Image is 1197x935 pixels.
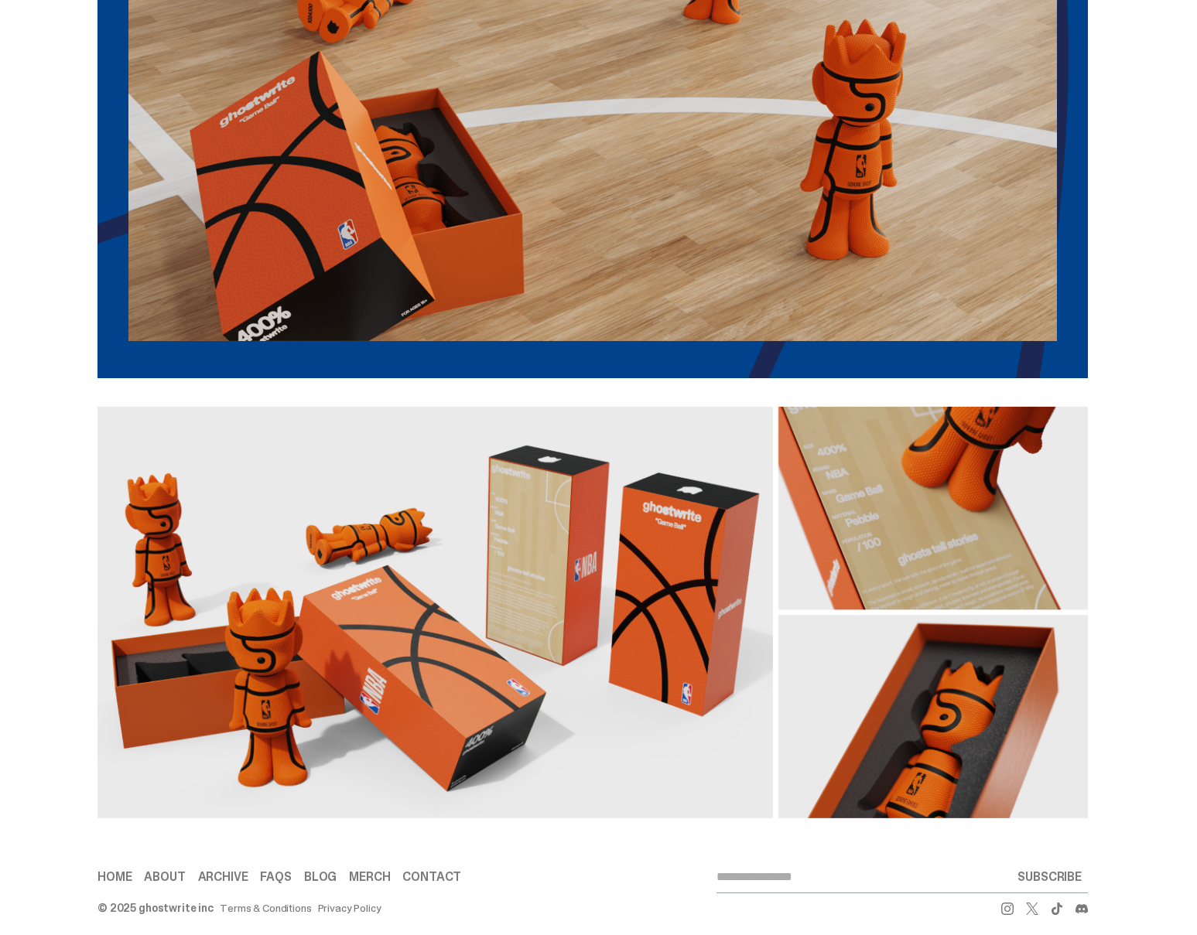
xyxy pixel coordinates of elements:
[97,406,1088,818] img: Packaging%20Grid%20Concept-05%201.png
[349,871,390,883] a: Merch
[97,871,132,883] a: Home
[198,871,248,883] a: Archive
[97,903,214,913] div: © 2025 ghostwrite inc
[144,871,185,883] a: About
[220,903,311,913] a: Terms & Conditions
[304,871,337,883] a: Blog
[260,871,291,883] a: FAQs
[1011,862,1088,892] button: SUBSCRIBE
[318,903,381,913] a: Privacy Policy
[402,871,461,883] a: Contact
